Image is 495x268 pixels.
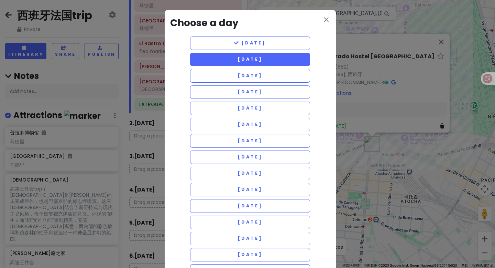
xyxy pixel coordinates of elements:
[190,118,310,131] button: [DATE]
[238,73,262,79] span: [DATE]
[238,121,262,127] span: [DATE]
[238,138,262,144] span: [DATE]
[238,170,262,176] span: [DATE]
[190,134,310,147] button: [DATE]
[238,203,262,209] span: [DATE]
[170,16,330,31] h3: Choose a day
[322,16,330,24] i: close
[238,105,262,111] span: [DATE]
[190,37,310,50] button: [DATE]
[190,53,310,66] button: [DATE]
[234,40,266,46] span: [DATE]
[190,232,310,245] button: [DATE]
[238,251,262,257] span: [DATE]
[190,69,310,82] button: [DATE]
[238,219,262,225] span: [DATE]
[190,167,310,180] button: [DATE]
[190,216,310,229] button: [DATE]
[238,89,262,95] span: [DATE]
[190,85,310,99] button: [DATE]
[322,16,330,25] button: close
[190,183,310,196] button: [DATE]
[190,248,310,261] button: [DATE]
[190,102,310,115] button: [DATE]
[190,151,310,164] button: [DATE]
[238,154,262,160] span: [DATE]
[238,235,262,241] span: [DATE]
[190,199,310,213] button: [DATE]
[238,56,262,62] span: [DATE]
[238,186,262,192] span: [DATE]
